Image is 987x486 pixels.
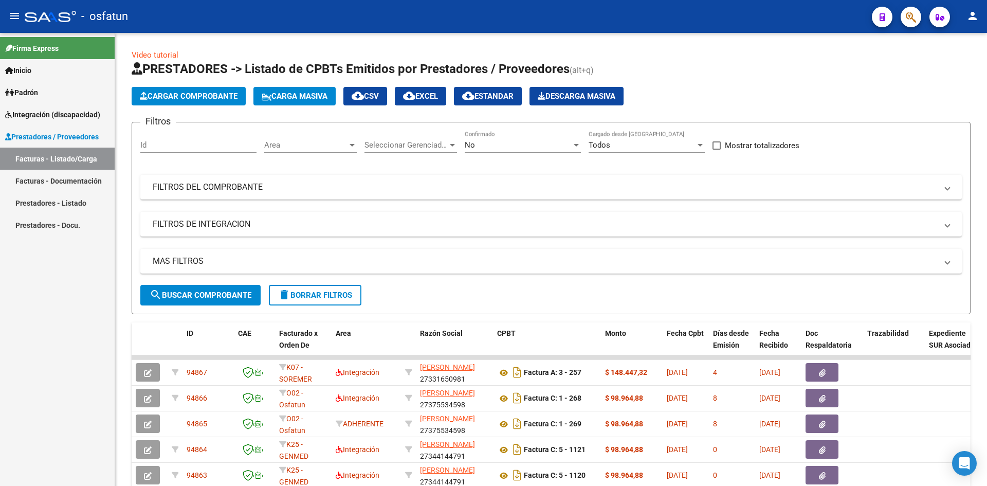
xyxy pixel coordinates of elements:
span: Area [336,329,351,337]
span: 94864 [187,445,207,454]
span: ADHERENTE [336,420,383,428]
mat-icon: menu [8,10,21,22]
span: 8 [713,394,717,402]
button: Buscar Comprobante [140,285,261,305]
span: 4 [713,368,717,376]
strong: Factura C: 1 - 269 [524,420,581,428]
span: 0 [713,445,717,454]
strong: Factura C: 5 - 1120 [524,472,586,480]
datatable-header-cell: CPBT [493,322,601,368]
span: Integración [336,445,379,454]
button: EXCEL [395,87,446,105]
mat-expansion-panel-header: FILTROS DE INTEGRACION [140,212,962,237]
span: ID [187,329,193,337]
strong: $ 98.964,88 [605,445,643,454]
span: Integración [336,471,379,479]
span: 8 [713,420,717,428]
span: Inicio [5,65,31,76]
div: 27344144791 [420,464,489,486]
span: [DATE] [759,394,780,402]
datatable-header-cell: Fecha Cpbt [663,322,709,368]
mat-icon: search [150,289,162,301]
mat-icon: person [966,10,979,22]
i: Descargar documento [510,390,524,406]
datatable-header-cell: Fecha Recibido [755,322,801,368]
span: Estandar [462,92,514,101]
button: Borrar Filtros [269,285,361,305]
span: [DATE] [759,445,780,454]
strong: $ 148.447,32 [605,368,647,376]
span: PRESTADORES -> Listado de CPBTs Emitidos por Prestadores / Proveedores [132,62,570,76]
datatable-header-cell: Area [332,322,401,368]
span: [DATE] [667,420,688,428]
strong: $ 98.964,88 [605,394,643,402]
app-download-masive: Descarga masiva de comprobantes (adjuntos) [529,87,624,105]
span: Padrón [5,87,38,98]
strong: $ 98.964,88 [605,420,643,428]
datatable-header-cell: Expediente SUR Asociado [925,322,981,368]
span: 0 [713,471,717,479]
span: [PERSON_NAME] [420,389,475,397]
span: 94863 [187,471,207,479]
span: [PERSON_NAME] [420,440,475,448]
span: Todos [589,140,610,150]
strong: Factura C: 1 - 268 [524,394,581,403]
mat-icon: delete [278,289,290,301]
button: CSV [343,87,387,105]
span: [DATE] [667,368,688,376]
i: Descargar documento [510,441,524,458]
span: Seleccionar Gerenciador [364,140,448,150]
datatable-header-cell: Doc Respaldatoria [801,322,863,368]
mat-panel-title: FILTROS DE INTEGRACION [153,219,937,230]
span: Monto [605,329,626,337]
strong: Factura C: 5 - 1121 [524,446,586,454]
span: - osfatun [81,5,128,28]
i: Descargar documento [510,467,524,483]
span: CSV [352,92,379,101]
span: Descarga Masiva [538,92,615,101]
span: CPBT [497,329,516,337]
button: Cargar Comprobante [132,87,246,105]
span: Integración (discapacidad) [5,109,100,120]
span: Doc Respaldatoria [806,329,852,349]
button: Descarga Masiva [529,87,624,105]
span: No [465,140,475,150]
span: 94867 [187,368,207,376]
datatable-header-cell: Días desde Emisión [709,322,755,368]
datatable-header-cell: ID [182,322,234,368]
span: Fecha Recibido [759,329,788,349]
span: O02 - Osfatun Propio [279,415,305,446]
button: Estandar [454,87,522,105]
span: [DATE] [759,368,780,376]
span: Fecha Cpbt [667,329,704,337]
span: 94866 [187,394,207,402]
a: Video tutorial [132,50,178,60]
span: Trazabilidad [867,329,909,337]
mat-panel-title: FILTROS DEL COMPROBANTE [153,182,937,193]
datatable-header-cell: Monto [601,322,663,368]
i: Descargar documento [510,364,524,381]
div: 27344144791 [420,439,489,460]
span: [DATE] [759,471,780,479]
i: Descargar documento [510,416,524,432]
strong: $ 98.964,88 [605,471,643,479]
span: (alt+q) [570,65,594,75]
span: Razón Social [420,329,463,337]
h3: Filtros [140,114,176,129]
span: EXCEL [403,92,438,101]
div: 27331650981 [420,362,489,383]
mat-expansion-panel-header: MAS FILTROS [140,249,962,274]
span: Facturado x Orden De [279,329,318,349]
span: Carga Masiva [262,92,327,101]
span: [PERSON_NAME] [420,466,475,474]
div: 27375534598 [420,387,489,409]
span: [DATE] [759,420,780,428]
span: Integración [336,368,379,376]
datatable-header-cell: Razón Social [416,322,493,368]
datatable-header-cell: Trazabilidad [863,322,925,368]
span: Días desde Emisión [713,329,749,349]
span: O02 - Osfatun Propio [279,389,305,421]
span: Buscar Comprobante [150,291,251,300]
datatable-header-cell: Facturado x Orden De [275,322,332,368]
span: 94865 [187,420,207,428]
